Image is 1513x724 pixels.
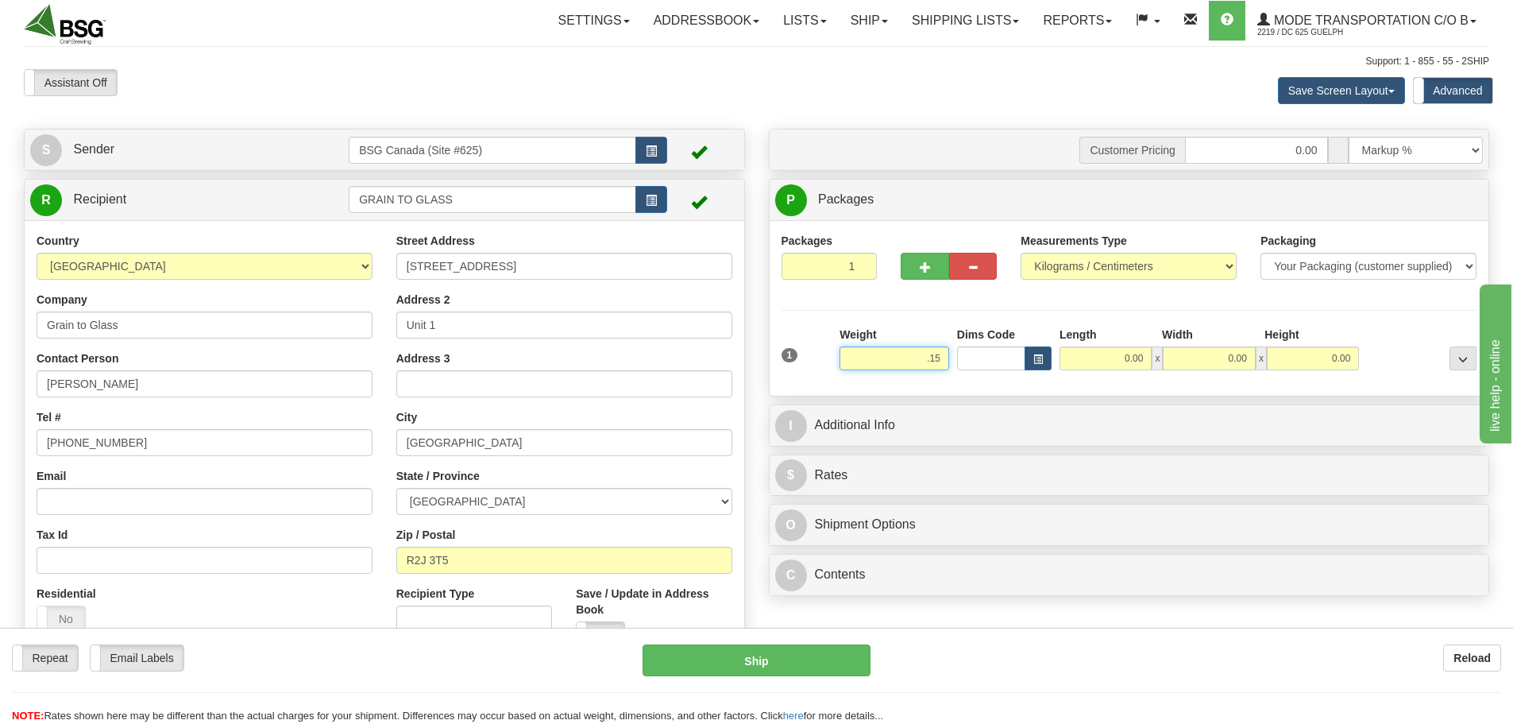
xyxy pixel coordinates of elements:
input: Recipient Id [349,186,636,213]
span: 2219 / DC 625 Guelph [1257,25,1376,41]
span: 1 [782,348,798,362]
span: O [775,509,807,541]
iframe: chat widget [1476,281,1511,443]
a: OShipment Options [775,509,1484,541]
a: IAdditional Info [775,409,1484,442]
input: Enter a location [396,253,732,280]
label: Height [1264,327,1299,343]
a: CContents [775,559,1484,591]
label: Address 3 [396,350,450,366]
label: Repeat [13,645,78,671]
label: City [396,409,417,425]
b: Reload [1453,652,1491,664]
a: Shipping lists [900,1,1031,41]
div: Support: 1 - 855 - 55 - 2SHIP [24,55,1489,68]
label: Dims Code [957,327,1015,343]
label: Country [37,233,79,249]
a: Mode Transportation c/o B 2219 / DC 625 Guelph [1245,1,1488,41]
label: Tel # [37,409,61,425]
label: Advanced [1414,78,1492,103]
input: Sender Id [349,137,636,164]
label: Email Labels [91,645,183,671]
label: Assistant Off [25,70,117,95]
span: C [775,559,807,591]
button: Save Screen Layout [1278,77,1405,104]
span: Mode Transportation c/o B [1270,14,1469,27]
a: Addressbook [642,1,772,41]
span: I [775,410,807,442]
a: Ship [839,1,900,41]
label: Contact Person [37,350,118,366]
span: x [1152,347,1163,370]
label: No [577,622,624,648]
div: ... [1449,347,1476,370]
label: Residential [37,586,96,602]
label: Packages [782,233,833,249]
a: here [783,710,804,722]
label: Email [37,468,66,484]
a: Settings [546,1,642,41]
button: Reload [1443,645,1501,672]
label: Length [1059,327,1097,343]
span: P [775,184,807,216]
label: Recipient Type [396,586,475,602]
label: Weight [839,327,876,343]
span: S [30,134,62,166]
label: Zip / Postal [396,527,456,543]
label: Company [37,292,87,308]
label: Tax Id [37,527,68,543]
span: Recipient [73,192,126,206]
span: Sender [73,142,114,156]
a: $Rates [775,459,1484,492]
a: Lists [771,1,838,41]
a: P Packages [775,184,1484,216]
span: Packages [818,192,874,206]
a: R Recipient [30,184,314,216]
label: Width [1162,327,1193,343]
a: S Sender [30,134,349,166]
label: State / Province [396,468,480,484]
label: Street Address [396,233,475,249]
label: No [37,606,85,632]
img: logo2219.jpg [24,4,106,45]
span: R [30,184,62,216]
label: Measurements Type [1021,233,1127,249]
span: x [1256,347,1267,370]
div: live help - online [12,10,147,29]
label: Address 2 [396,292,450,308]
span: NOTE: [12,710,44,722]
button: Ship [643,645,870,676]
span: $ [775,459,807,491]
label: Save / Update in Address Book [576,586,731,618]
label: Packaging [1260,233,1316,249]
a: Reports [1031,1,1124,41]
span: Customer Pricing [1079,137,1184,164]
